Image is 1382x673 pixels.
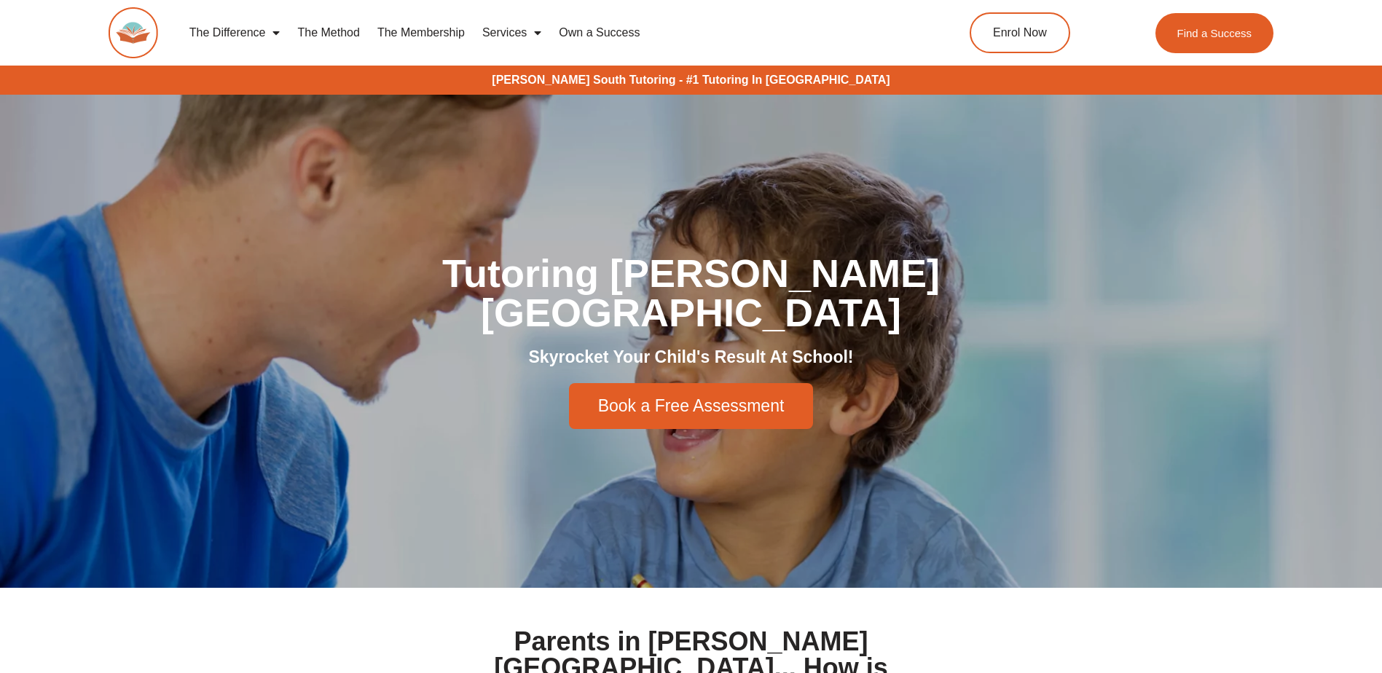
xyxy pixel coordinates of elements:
a: The Method [288,16,368,50]
span: Book a Free Assessment [598,398,785,414]
h2: Skyrocket Your Child's Result At School! [283,347,1099,369]
a: Services [474,16,550,50]
a: Find a Success [1155,13,1274,53]
a: Book a Free Assessment [569,383,814,429]
a: The Difference [181,16,289,50]
span: Find a Success [1177,28,1252,39]
h1: Tutoring [PERSON_NAME][GEOGRAPHIC_DATA] [283,253,1099,332]
a: Own a Success [550,16,648,50]
nav: Menu [181,16,903,50]
a: The Membership [369,16,474,50]
a: Enrol Now [970,12,1070,53]
span: Enrol Now [993,27,1047,39]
